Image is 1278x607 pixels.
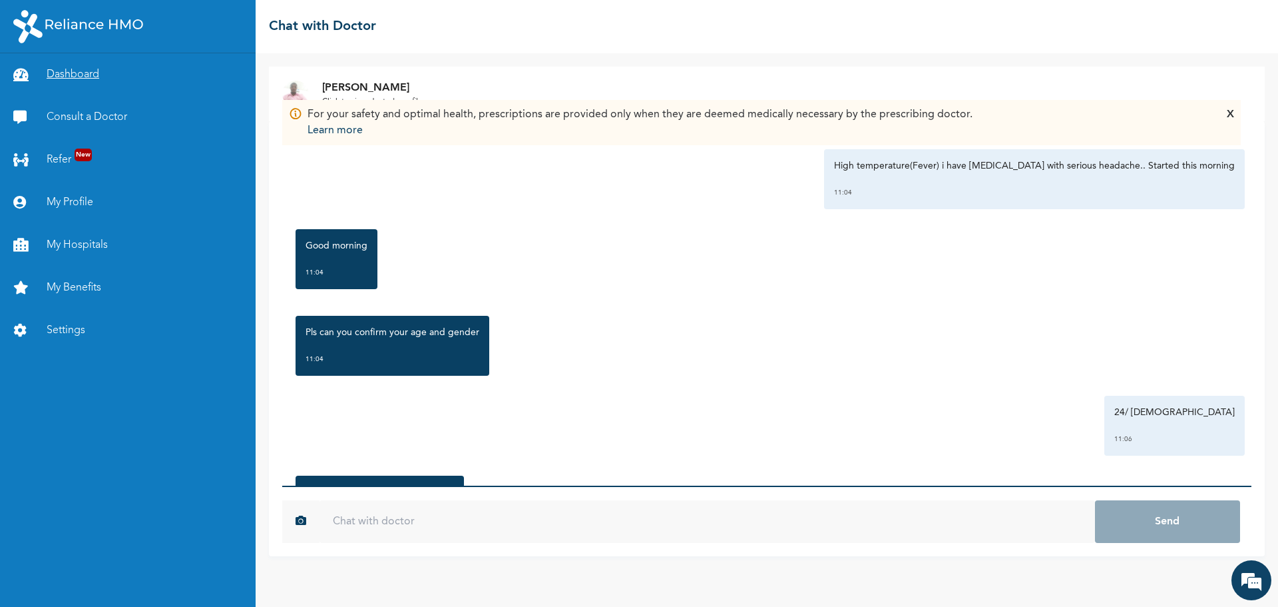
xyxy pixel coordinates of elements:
[211,138,244,147] div: Last week
[306,326,479,339] p: Pls can you confirm your age and gender
[282,81,309,107] img: Dr. undefined`
[75,149,92,161] span: New
[322,98,423,106] u: Click to view doctor's profile
[66,132,192,150] span: [PERSON_NAME] Web Assistant
[1114,432,1235,446] div: 11:06
[834,159,1235,173] p: High temperature(Fever) i have [MEDICAL_DATA] with serious headache.. Started this morning
[306,352,479,366] div: 11:04
[13,10,143,43] img: RelianceHMO's Logo
[322,80,423,96] p: [PERSON_NAME]
[269,17,376,37] h2: Chat with Doctor
[7,474,130,484] span: Conversation
[1095,500,1240,543] button: Send
[319,500,1095,543] input: Chat with doctor
[218,7,250,39] div: Minimize live chat window
[834,186,1235,199] div: 11:04
[308,123,972,139] p: Learn more
[202,407,238,443] div: New conversation
[69,75,224,93] div: Conversation(s)
[22,133,51,165] img: photo.ls
[306,239,367,253] p: Good morning
[130,451,254,493] div: FAQs
[1227,107,1234,139] div: X
[308,107,972,139] div: For your safety and optimal health, prescriptions are provided only when they are deemed medicall...
[289,107,302,121] img: Info
[306,266,367,279] div: 11:04
[1114,406,1235,419] p: 24/ [DEMOGRAPHIC_DATA]
[66,150,234,165] div: Hello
